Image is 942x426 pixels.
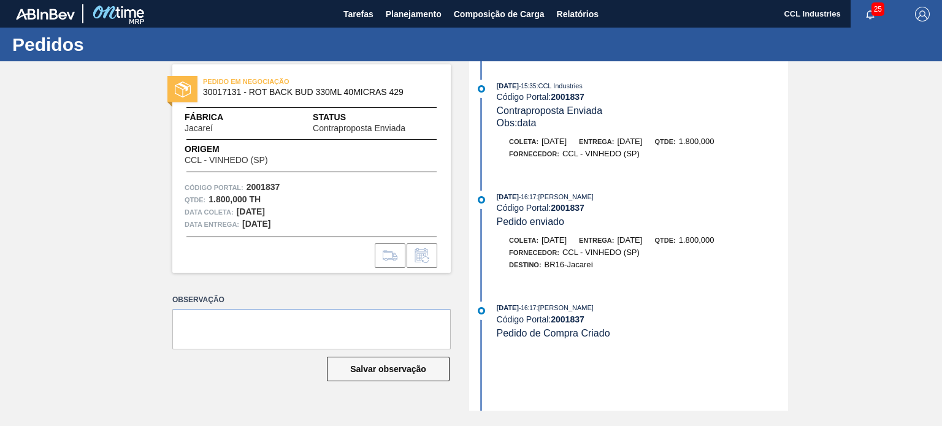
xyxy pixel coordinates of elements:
[562,149,640,158] span: CCL - VINHEDO (SP)
[203,88,426,97] span: 30017131 - ROT BACK BUD 330ML 40MICRAS 429
[497,203,788,213] div: Código Portal:
[551,203,584,213] strong: 2001837
[185,156,268,165] span: CCL - VINHEDO (SP)
[519,194,536,200] span: - 16:17
[562,248,640,257] span: CCL - VINHEDO (SP)
[203,75,375,88] span: PEDIDO EM NEGOCIAÇÃO
[617,235,642,245] span: [DATE]
[313,124,405,133] span: Contraproposta Enviada
[542,235,567,245] span: [DATE]
[519,83,536,89] span: - 15:35
[509,261,542,268] span: Destino:
[509,237,538,244] span: Coleta:
[237,207,265,216] strong: [DATE]
[654,237,675,244] span: Qtde:
[497,328,610,338] span: Pedido de Compra Criado
[497,92,788,102] div: Código Portal:
[519,305,536,311] span: - 16:17
[185,111,251,124] span: Fábrica
[242,219,270,229] strong: [DATE]
[509,150,559,158] span: Fornecedor:
[579,237,614,244] span: Entrega:
[407,243,437,268] div: Informar alteração no pedido
[497,82,519,89] span: [DATE]
[851,6,890,23] button: Notificações
[185,218,239,230] span: Data entrega:
[542,137,567,146] span: [DATE]
[536,82,582,89] span: : CCL Industries
[209,194,261,204] strong: 1.800,000 TH
[509,138,538,145] span: Coleta:
[478,196,485,203] img: atual
[536,304,594,311] span: : [PERSON_NAME]
[185,124,213,133] span: Jacareí
[497,216,564,227] span: Pedido enviado
[654,138,675,145] span: Qtde:
[327,357,450,381] button: Salvar observação
[386,7,442,21] span: Planejamento
[617,137,642,146] span: [DATE]
[551,314,584,324] strong: 2001837
[545,260,593,269] span: BR16-Jacareí
[375,243,405,268] div: Ir para Composição de Carga
[454,7,545,21] span: Composição de Carga
[497,193,519,200] span: [DATE]
[551,92,584,102] strong: 2001837
[509,249,559,256] span: Fornecedor:
[16,9,75,20] img: TNhmsLtSVTkK8tSr43FrP2fwEKptu5GPRR3wAAAABJRU5ErkJggg==
[497,314,788,324] div: Código Portal:
[12,37,230,51] h1: Pedidos
[185,194,205,206] span: Qtde :
[343,7,373,21] span: Tarefas
[557,7,599,21] span: Relatórios
[175,82,191,97] img: status
[497,118,537,128] span: Obs: data
[497,105,603,116] span: Contraproposta Enviada
[915,7,930,21] img: Logout
[871,2,884,16] span: 25
[185,206,234,218] span: Data coleta:
[536,193,594,200] span: : [PERSON_NAME]
[478,307,485,314] img: atual
[478,85,485,93] img: atual
[679,235,714,245] span: 1.800,000
[185,181,243,194] span: Código Portal:
[679,137,714,146] span: 1.800,000
[313,111,438,124] span: Status
[497,304,519,311] span: [DATE]
[185,143,302,156] span: Origem
[579,138,614,145] span: Entrega:
[247,182,280,192] strong: 2001837
[172,291,451,309] label: Observação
